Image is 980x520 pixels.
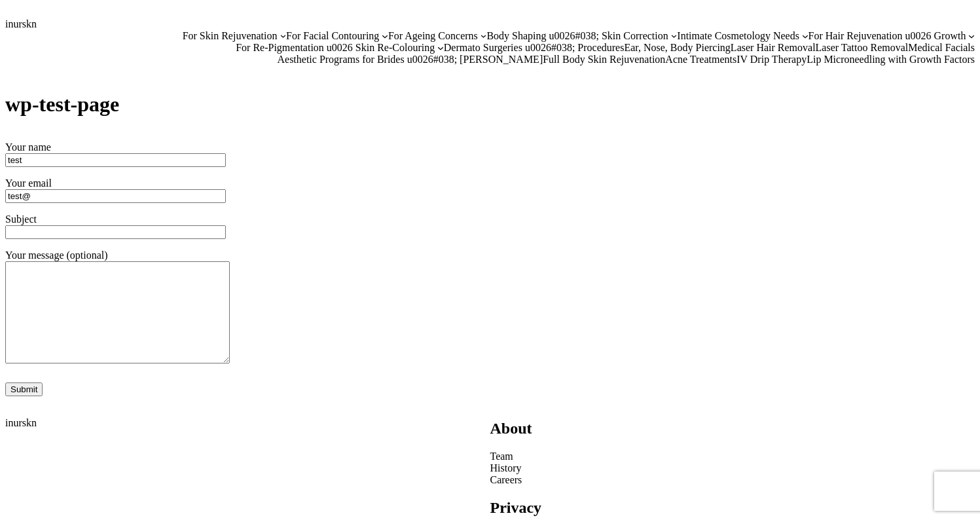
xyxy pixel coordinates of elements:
input: Submit [5,382,43,396]
ul: About [490,451,975,486]
span: Laser Hair Removal [731,42,816,53]
a: For Skin Rejuvenation [183,30,278,42]
button: Body Shaping u0026#038; Skin Correction submenu [671,33,678,39]
label: Your message (optional) [5,250,230,365]
button: For Ageing Concerns submenu [481,33,487,39]
h2: Privacy [490,499,975,517]
a: Ear, Nose, Body Piercing [624,42,730,54]
input: Subject [5,225,226,239]
a: inurskn [5,18,37,29]
span: Ear, Nose, Body Piercing [624,42,730,53]
span: Body Shaping u0026#038; Skin Correction [486,30,668,41]
form: Contact form [5,141,975,396]
button: For Skin Rejuvenation submenu [280,33,287,39]
span: For Ageing Concerns [388,30,478,41]
label: Subject [5,214,226,237]
a: IV Drip Therapy [736,54,807,65]
a: For Facial Contouring [286,30,379,42]
button: For Hair Rejuvenation u0026 Growth submenu [968,33,975,39]
a: Team [490,451,513,462]
a: inurskn [5,417,37,428]
span: Intimate Cosmetology Needs [677,30,799,41]
h2: About [490,420,975,437]
nav: About About [490,451,975,486]
span: Laser Tattoo Removal [816,42,909,53]
span: For Facial Contouring [286,30,379,41]
a: Laser Tattoo Removal [816,42,909,54]
a: Body Shaping u0026#038; Skin Correction [486,30,668,42]
span: Medical Facials [908,42,975,53]
a: Medical Facials [908,42,975,54]
a: History [490,462,521,474]
span: History [490,462,521,474]
span: Team [490,451,513,462]
input: Your email [5,189,226,203]
span: For Skin Rejuvenation [183,30,278,41]
button: For Re-Pigmentation u0026 Skin Re-Colouring submenu [437,45,444,51]
a: For Ageing Concerns [388,30,478,42]
a: Acne Treatments [665,54,736,65]
span: Dermato Surgeries u0026#038; Procedures [444,42,625,53]
label: Your name [5,141,226,165]
a: Careers [490,474,522,486]
button: For Facial Contouring submenu [382,33,388,39]
h1: wp-test-page [5,92,975,117]
label: Your email [5,177,226,201]
textarea: Your message (optional) [5,261,230,363]
a: Dermato Surgeries u0026#038; Procedures [444,42,625,54]
a: Intimate Cosmetology Needs [677,30,799,42]
a: Lip Microneedling with Growth Factors [807,54,975,65]
a: Laser Hair Removal [731,42,816,54]
span: For Re-Pigmentation u0026 Skin Re-Colouring [236,42,435,53]
button: Intimate Cosmetology Needs submenu [802,33,808,39]
span: For Hair Rejuvenation u0026 Growth [808,30,966,41]
a: Full Body Skin Rejuvenation [543,54,665,65]
input: Your name [5,153,226,167]
a: Aesthetic Programs for Brides u0026#038; [PERSON_NAME] [277,54,543,65]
